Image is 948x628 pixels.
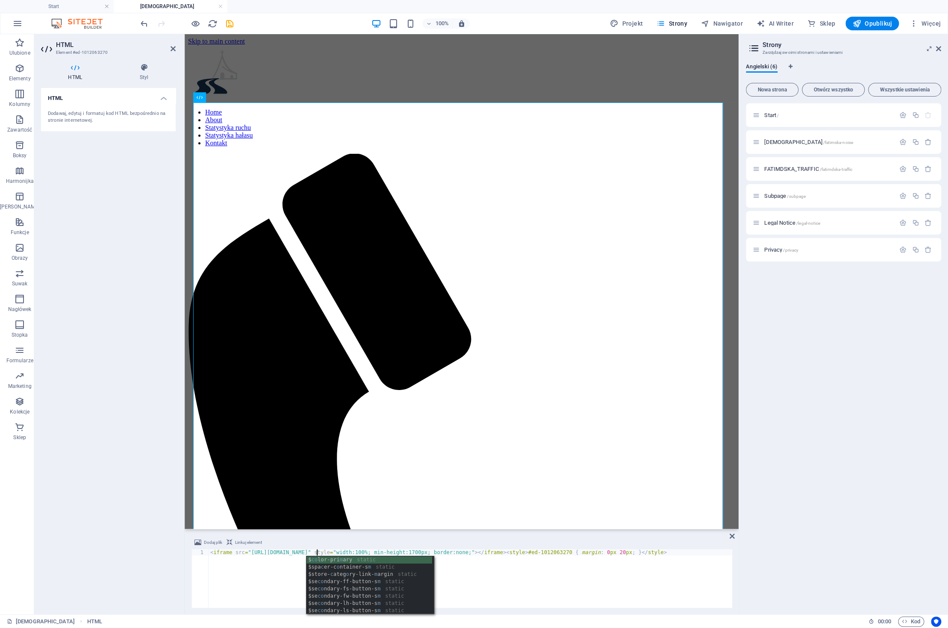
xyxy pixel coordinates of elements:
[757,19,794,28] span: AI Writer
[9,50,30,56] p: Ulubione
[764,166,852,172] span: Kliknij, aby otworzyć stronę
[457,20,465,27] i: Po zmianie rozmiaru automatycznie dostosowuje poziom powiększenia do wybranego urządzenia.
[783,248,798,252] span: /privacy
[924,165,932,173] div: Usuń
[883,618,885,625] span: :
[869,616,891,627] h6: Czas sesji
[762,166,895,172] div: FATIMDSKA_TRAFFIC/fatimdska-traffic
[764,112,779,118] span: Kliknij, aby otworzyć stronę
[806,87,861,92] span: Otwórz wszystko
[657,19,687,28] span: Strony
[208,19,218,29] i: Przeładuj stronę
[823,140,853,145] span: /fatimska-noise
[845,17,899,30] button: Opublikuj
[610,19,643,28] span: Projekt
[6,357,33,364] p: Formularze
[87,616,102,627] span: Kliknij, aby zaznaczyć. Kliknij dwukrotnie, aby edytować
[872,87,937,92] span: Wszystkie ustawienia
[422,18,453,29] button: 100%
[11,229,29,236] p: Funkcje
[746,62,777,73] span: Angielski (6)
[912,219,919,226] div: Duplikuj
[924,138,932,146] div: Usuń
[6,178,34,185] p: Harmonijka
[207,18,218,29] button: reload
[899,165,907,173] div: Ustawienia
[764,247,798,253] span: Kliknij, aby otworzyć stronę
[912,112,919,119] div: Duplikuj
[906,17,944,30] button: Więcej
[868,83,941,97] button: Wszystkie ustawienia
[698,17,746,30] button: Nawigator
[190,18,200,29] button: Kliknij tutaj, aby wyjść z trybu podglądu i kontynuować edycję
[762,247,895,252] div: Privacy/privacy
[899,112,907,119] div: Ustawienia
[7,126,32,133] p: Zawartość
[924,192,932,200] div: Usuń
[912,192,919,200] div: Duplikuj
[606,17,646,30] div: Projekt (Ctrl+Alt+Y)
[204,537,222,548] span: Dodaj plik
[606,17,646,30] button: Projekt
[762,220,895,226] div: Legal Notice/legal-notice
[193,537,224,548] button: Dodaj plik
[653,17,691,30] button: Strony
[924,112,932,119] div: Strony startowej nie można usunąć
[9,101,30,108] p: Kolumny
[139,19,149,29] i: Cofnij: Zmień HTML (Ctrl+Z)
[8,306,32,313] p: Nagłówek
[114,2,227,11] h4: [DEMOGRAPHIC_DATA]
[750,87,795,92] span: Nowa strona
[49,18,113,29] img: Editor Logo
[764,220,820,226] span: Kliknij, aby otworzyć stronę
[912,246,919,253] div: Duplikuj
[13,434,26,441] p: Sklep
[804,17,839,30] button: Sklep
[762,193,895,199] div: Subpage/subpage
[787,194,806,199] span: /subpage
[48,110,169,124] div: Dodawaj, edytuj i formatuj kod HTML bezpośrednio na stronie internetowej.
[796,221,820,226] span: /legal-notice
[924,246,932,253] div: Usuń
[113,63,176,81] h4: Styl
[912,165,919,173] div: Duplikuj
[41,88,176,103] h4: HTML
[777,113,779,118] span: /
[924,219,932,226] div: Usuń
[820,167,853,172] span: /fatimdska-traffic
[931,616,941,627] button: Usercentrics
[764,193,806,199] span: Kliknij, aby otworzyć stronę
[13,152,27,159] p: Boksy
[12,332,28,338] p: Stopka
[764,139,853,145] span: Kliknij, aby otworzyć stronę
[225,19,235,29] i: Zapisz (Ctrl+S)
[3,3,60,11] a: Skip to main content
[225,537,263,548] button: Linkuj element
[701,19,743,28] span: Nawigator
[802,83,865,97] button: Otwórz wszystko
[762,112,895,118] div: Start/
[12,280,28,287] p: Suwak
[912,138,919,146] div: Duplikuj
[7,616,75,627] a: Kliknij, aby anulować zaznaczenie. Kliknij dwukrotnie, aby otworzyć Strony
[763,41,941,49] h2: Strony
[10,408,29,415] p: Kolekcje
[899,246,907,253] div: Ustawienia
[87,616,102,627] nav: breadcrumb
[753,17,797,30] button: AI Writer
[902,616,920,627] span: Kod
[746,63,941,79] div: Zakładki językowe
[763,49,924,56] h3: Zarządzaj swoimi stronami i ustawieniami
[909,19,941,28] span: Więcej
[746,83,798,97] button: Nowa strona
[56,41,176,49] h2: HTML
[762,139,895,145] div: [DEMOGRAPHIC_DATA]/fatimska-noise
[139,18,149,29] button: undo
[898,616,924,627] button: Kod
[807,19,835,28] span: Sklep
[899,138,907,146] div: Ustawienia
[41,63,113,81] h4: HTML
[235,537,262,548] span: Linkuj element
[899,219,907,226] div: Ustawienia
[877,616,891,627] span: 00 00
